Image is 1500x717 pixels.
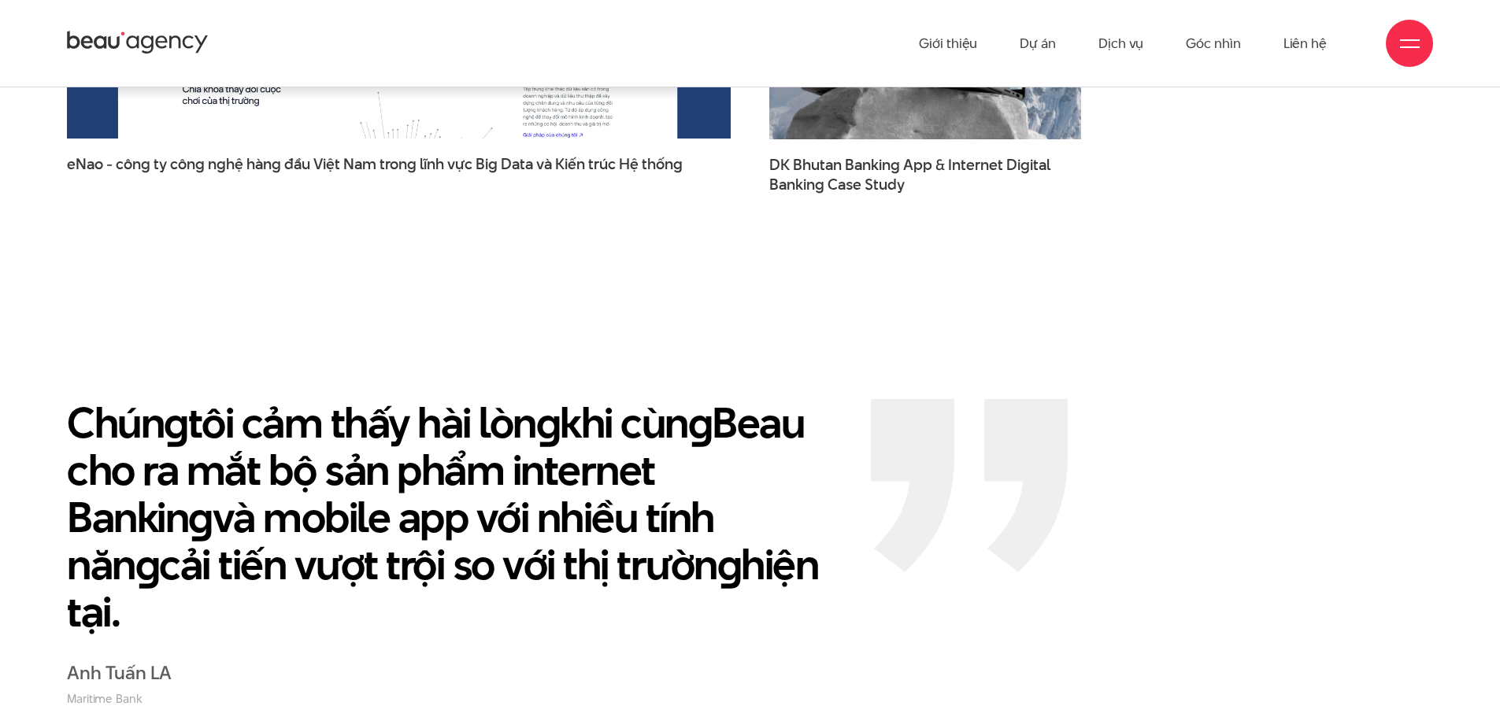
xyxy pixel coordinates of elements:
[501,153,533,175] span: Data
[380,153,417,175] span: trong
[154,153,167,175] span: ty
[420,153,444,175] span: lĩnh
[343,153,376,175] span: Nam
[536,393,561,452] en: g
[67,154,731,194] a: eNao - công ty công nghệ hàng đầu Việt Nam trong lĩnh vực Big Data và Kiến trúc Hệ thống
[170,153,205,175] span: công
[555,153,585,175] span: Kiến
[769,155,1081,194] a: DK Bhutan Banking App & Internet DigitalBanking Case Study
[67,663,847,708] div: Anh Tuấn LA
[135,534,160,593] en: g
[67,690,847,708] small: Maritime Bank
[688,393,713,452] en: g
[116,153,150,175] span: công
[313,153,340,175] span: Việt
[447,153,472,175] span: vực
[619,153,639,175] span: Hệ
[476,153,498,175] span: Big
[106,153,113,175] span: -
[284,153,310,175] span: đầu
[67,153,103,175] span: eNao
[188,487,213,546] en: g
[164,393,188,452] en: g
[208,153,243,175] span: nghệ
[642,153,683,175] span: thống
[769,155,1081,194] span: DK Bhutan Banking App & Internet Digital
[536,153,552,175] span: và
[246,153,281,175] span: hàng
[588,153,616,175] span: trúc
[717,534,742,593] en: g
[67,399,847,635] p: Chún tôi cảm thấy hài lòn khi cùn Beau cho ra mắt bộ sản phẩm internet Bankin và mobile app với n...
[769,175,905,195] span: Banking Case Study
